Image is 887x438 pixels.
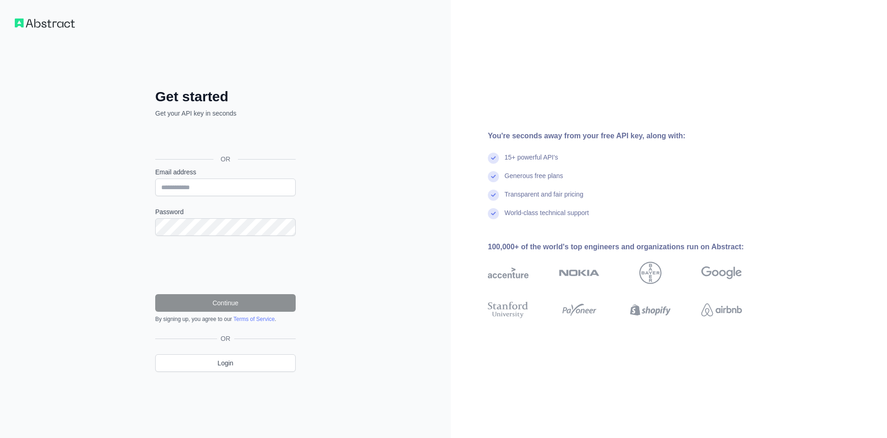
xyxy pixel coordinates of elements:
[233,316,274,322] a: Terms of Service
[155,315,296,323] div: By signing up, you agree to our .
[559,262,600,284] img: nokia
[488,153,499,164] img: check mark
[213,154,238,164] span: OR
[488,241,772,253] div: 100,000+ of the world's top engineers and organizations run on Abstract:
[488,171,499,182] img: check mark
[155,128,294,148] div: Iniciar sesión con Google. Se abre en una nueva pestaña.
[504,208,589,227] div: World-class technical support
[488,300,529,320] img: stanford university
[15,19,75,28] img: Workflow
[155,354,296,372] a: Login
[630,300,671,320] img: shopify
[155,207,296,216] label: Password
[559,300,600,320] img: payoneer
[151,128,298,148] iframe: Botón Iniciar sesión con Google
[155,294,296,312] button: Continue
[504,171,563,190] div: Generous free plans
[639,262,662,284] img: bayer
[155,247,296,283] iframe: reCAPTCHA
[488,208,499,219] img: check mark
[155,109,296,118] p: Get your API key in seconds
[155,88,296,105] h2: Get started
[504,190,583,208] div: Transparent and fair pricing
[701,262,742,284] img: google
[217,334,234,343] span: OR
[488,262,529,284] img: accenture
[701,300,742,320] img: airbnb
[488,130,772,142] div: You're seconds away from your free API key, along with:
[504,153,558,171] div: 15+ powerful API's
[488,190,499,201] img: check mark
[155,167,296,177] label: Email address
